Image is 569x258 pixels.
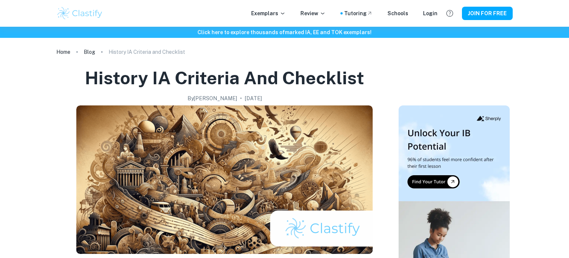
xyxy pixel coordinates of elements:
[85,66,364,90] h1: History IA Criteria and Checklist
[56,6,103,21] img: Clastify logo
[76,105,373,254] img: History IA Criteria and Checklist cover image
[462,7,513,20] button: JOIN FOR FREE
[387,9,408,17] a: Schools
[109,48,185,56] p: History IA Criteria and Checklist
[245,94,262,102] h2: [DATE]
[423,9,437,17] a: Login
[1,28,568,36] h6: Click here to explore thousands of marked IA, EE and TOK exemplars !
[300,9,326,17] p: Review
[443,7,456,20] button: Help and Feedback
[84,47,95,57] a: Blog
[344,9,373,17] a: Tutoring
[187,94,237,102] h2: By [PERSON_NAME]
[56,47,70,57] a: Home
[240,94,242,102] p: •
[251,9,286,17] p: Exemplars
